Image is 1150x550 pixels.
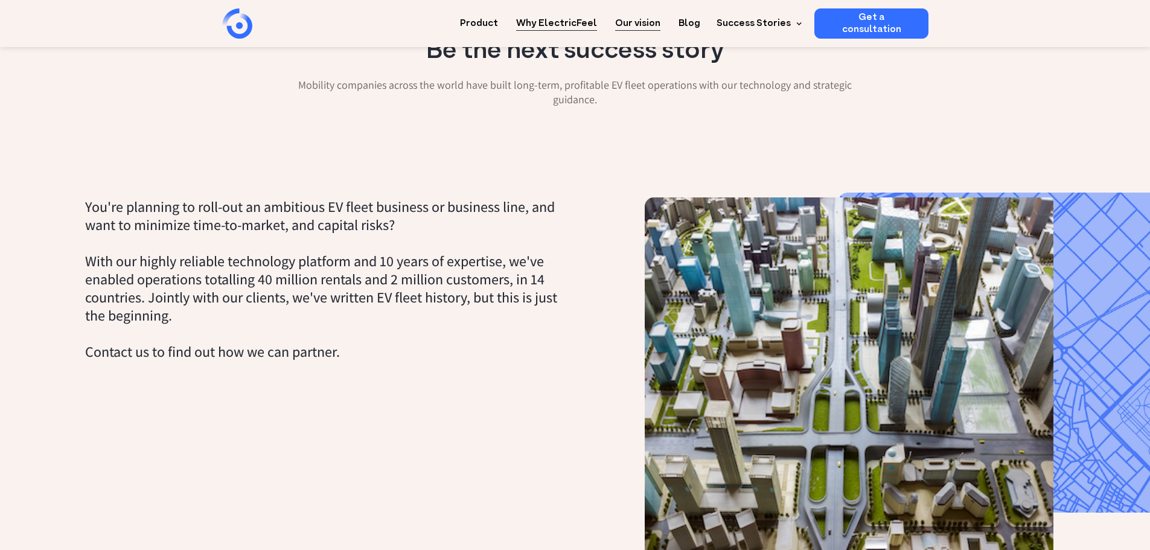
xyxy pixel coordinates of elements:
iframe: Chatbot [1070,470,1133,533]
p: Mobility companies across the world have built long-term, profitable EV fleet operations with our... [287,78,863,107]
blockquote: You're planning to roll-out an ambitious EV fleet business or business line, and want to minimize... [30,197,578,360]
a: Why ElectricFeel [516,8,597,31]
a: home [222,8,319,39]
a: Blog [679,8,700,31]
input: Submit [45,48,104,71]
div: Success Stories [717,16,791,31]
a: Our vision [615,8,660,31]
div: Success Stories [709,8,805,39]
a: Product [460,8,498,31]
a: Get a consultation [814,8,928,39]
